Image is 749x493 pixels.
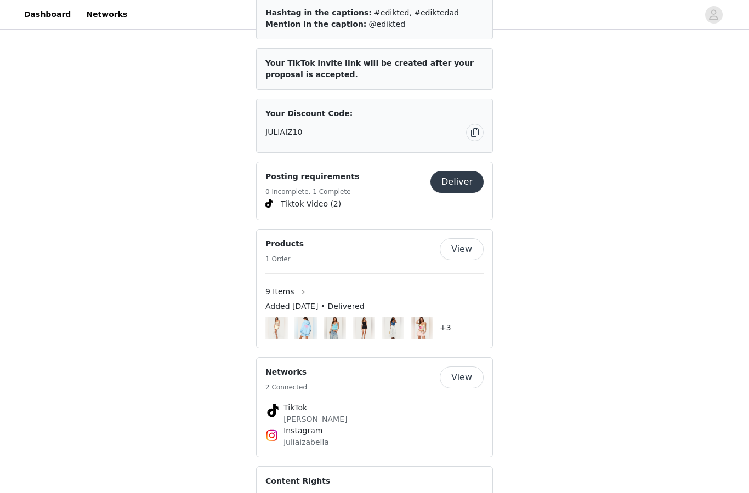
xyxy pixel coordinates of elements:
[353,314,375,342] img: Image Background Blur
[269,317,284,340] img: Sheer Lacey Asymmetric Mini Dress
[265,301,365,313] span: Added [DATE] • Delivered
[440,323,451,334] h4: +3
[411,314,433,342] img: Image Background Blur
[382,314,404,342] img: Image Background Blur
[283,437,466,449] p: juliaizabella_
[265,239,304,250] h4: Products
[265,20,366,29] span: Mention in the caption:
[374,9,459,18] span: #edikted, #ediktedad
[256,358,493,458] div: Networks
[283,403,466,414] h4: TikTok
[265,187,359,197] h5: 0 Incomplete, 1 Complete
[265,171,359,183] h4: Posting requirements
[440,367,484,389] button: View
[18,2,77,27] a: Dashboard
[265,9,372,18] span: Hashtag in the captions:
[256,162,493,221] div: Posting requirements
[265,367,307,379] h4: Networks
[265,383,307,393] h5: 2 Connected
[324,314,346,342] img: Image Background Blur
[265,255,304,265] h5: 1 Order
[327,317,342,340] img: Suanne Crochet & Knit Stripey Halter Top
[281,199,341,210] span: Tiktok Video (2)
[440,239,484,261] button: View
[283,414,466,426] p: [PERSON_NAME]
[265,59,474,79] span: Your TikTok invite link will be created after your proposal is accepted.
[265,108,353,120] span: Your Discount Code:
[256,230,493,349] div: Products
[708,6,719,24] div: avatar
[265,314,288,342] img: Image Background Blur
[80,2,134,27] a: Networks
[415,317,429,340] img: Alanah Flower Cut Out Mesh Top
[385,317,400,340] img: Mattea Low Rise Flared Jeans
[265,476,330,488] h4: Content Rights
[265,127,302,139] span: JULIAIZ10
[298,317,313,340] img: We'Re Edikted Hoodie
[265,286,294,298] span: 9 Items
[430,171,484,193] button: Deliver
[294,314,317,342] img: Image Background Blur
[283,426,466,437] h4: Instagram
[369,20,406,29] span: @edikted
[265,429,279,443] img: Instagram Icon
[356,317,371,340] img: Marcia Chiffon Lacey Mini Dress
